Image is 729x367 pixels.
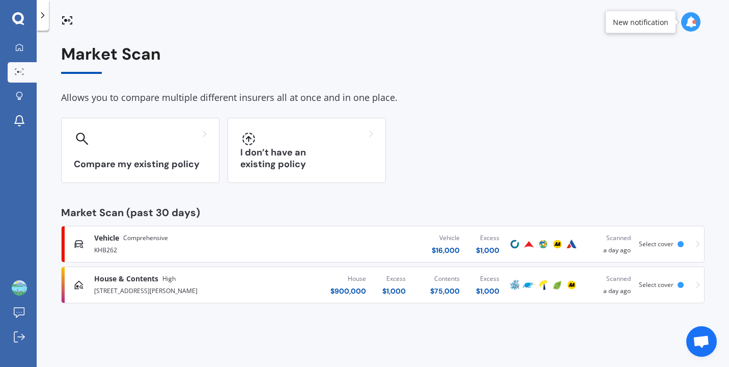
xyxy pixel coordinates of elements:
[476,245,499,255] div: $ 1,000
[61,90,705,106] div: Allows you to compare multiple different insurers all at once and in one place.
[551,279,564,291] img: Initio
[61,267,705,303] a: House & ContentsHigh[STREET_ADDRESS][PERSON_NAME]House$900,000Excess$1,000Contents$75,000Excess$1...
[523,238,535,250] img: Provident
[61,45,705,74] div: Market Scan
[432,233,460,243] div: Vehicle
[430,286,460,296] div: $ 75,000
[61,207,705,218] div: Market Scan (past 30 days)
[686,326,717,357] a: Open chat
[430,274,460,284] div: Contents
[476,286,499,296] div: $ 1,000
[432,245,460,255] div: $ 16,000
[61,226,705,263] a: VehicleComprehensiveKHB262Vehicle$16,000Excess$1,000CoveProvidentProtectaAAAutosureScanneda day a...
[330,274,366,284] div: House
[639,240,674,248] span: Select cover
[74,159,207,170] h3: Compare my existing policy
[476,274,499,284] div: Excess
[382,286,406,296] div: $ 1,000
[94,233,119,243] span: Vehicle
[94,243,291,255] div: KHB262
[639,280,674,289] span: Select cover
[123,233,168,243] span: Comprehensive
[240,147,373,170] h3: I don’t have an existing policy
[162,274,176,284] span: High
[94,284,291,296] div: [STREET_ADDRESS][PERSON_NAME]
[537,279,549,291] img: Tower
[587,233,631,243] div: Scanned
[509,238,521,250] img: Cove
[523,279,535,291] img: Trade Me Insurance
[537,238,549,250] img: Protecta
[613,17,668,27] div: New notification
[12,280,27,296] img: ACg8ocKPxoxA7-m4q28v0_JQYtbSV1mvzbh3ikRTScHGp_1_ycyovUFsUw=s96-c
[566,279,578,291] img: AA
[587,233,631,255] div: a day ago
[509,279,521,291] img: AMP
[476,233,499,243] div: Excess
[566,238,578,250] img: Autosure
[551,238,564,250] img: AA
[382,274,406,284] div: Excess
[330,286,366,296] div: $ 900,000
[94,274,158,284] span: House & Contents
[587,274,631,296] div: a day ago
[587,274,631,284] div: Scanned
